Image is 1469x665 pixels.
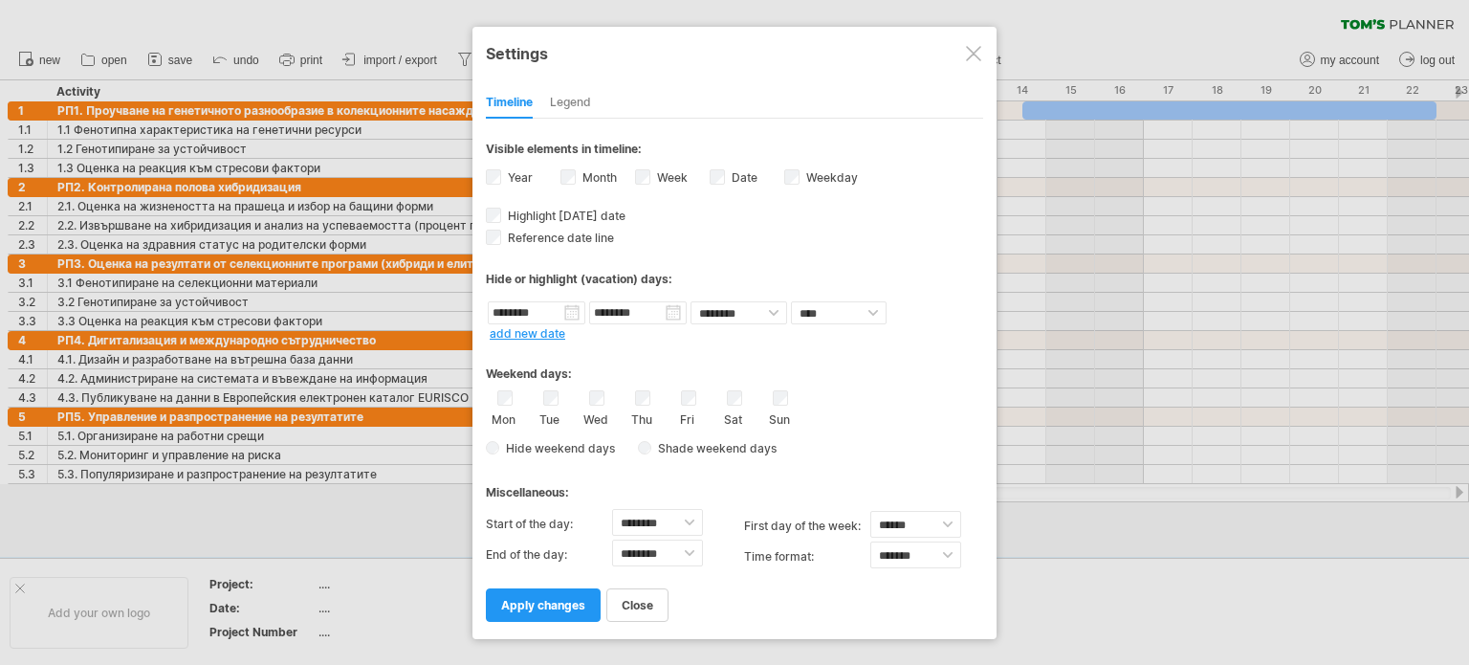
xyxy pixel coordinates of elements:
[675,409,699,427] label: Fri
[486,348,983,386] div: Weekend days:
[744,542,870,572] label: Time format:
[721,409,745,427] label: Sat
[486,272,983,286] div: Hide or highlight (vacation) days:
[629,409,653,427] label: Thu
[486,35,983,70] div: Settings
[728,170,757,185] label: Date
[486,509,612,540] label: Start of the day:
[499,441,615,455] span: Hide weekend days
[651,441,777,455] span: Shade weekend days
[490,326,565,341] a: add new date
[653,170,688,185] label: Week
[486,88,533,119] div: Timeline
[504,170,533,185] label: Year
[486,588,601,622] a: apply changes
[767,409,791,427] label: Sun
[579,170,617,185] label: Month
[583,409,607,427] label: Wed
[537,409,561,427] label: Tue
[744,511,870,542] label: first day of the week:
[550,88,591,119] div: Legend
[504,231,614,245] span: Reference date line
[606,588,669,622] a: close
[486,540,612,570] label: End of the day:
[504,209,625,223] span: Highlight [DATE] date
[622,598,653,612] span: close
[802,170,858,185] label: Weekday
[492,409,515,427] label: Mon
[486,142,983,162] div: Visible elements in timeline:
[486,467,983,504] div: Miscellaneous:
[501,598,585,612] span: apply changes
